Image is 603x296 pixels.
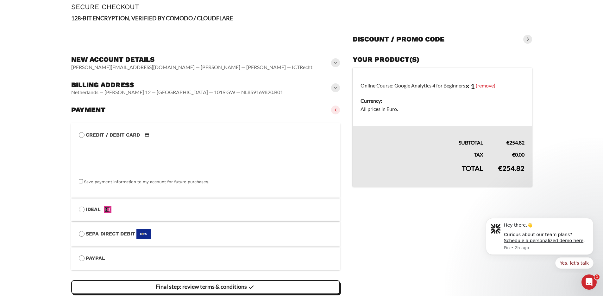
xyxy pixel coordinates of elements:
span: € [498,164,502,172]
dd: All prices in Euro. [361,105,524,113]
img: Credit / Debit Card [141,131,153,139]
dt: Currency: [361,97,524,105]
label: Save payment information to my account for future purchases. [84,179,209,184]
label: PayPal [79,254,333,262]
input: iDEALiDEAL [79,207,85,212]
strong: 128-BIT ENCRYPTION, VERIFIED BY COMODO / CLOUDFLARE [71,15,233,22]
input: PayPal [79,255,85,261]
label: Credit / Debit Card [79,131,333,139]
iframe: Secure payment input frame [78,138,331,178]
strong: × 1 [465,82,475,90]
vaadin-horizontal-layout: [PERSON_NAME][EMAIL_ADDRESS][DOMAIN_NAME] — [PERSON_NAME] — [PERSON_NAME] — ICTRecht [71,64,312,70]
bdi: 254.82 [498,164,524,172]
span: € [506,139,509,145]
th: Tax [353,147,491,159]
h3: Discount / promo code [353,35,444,44]
bdi: 0.00 [512,151,524,158]
th: Total [353,159,491,187]
input: Credit / Debit CardCredit / Debit Card [79,132,85,138]
a: (remove) [476,82,495,88]
h1: Secure Checkout [71,3,532,11]
th: Subtotal [353,126,491,147]
label: iDEAL [79,205,333,214]
iframe: Intercom notifications message [476,212,603,273]
label: SEPA Direct Debit [79,229,333,239]
span: € [512,151,515,158]
h3: Billing address [71,80,283,89]
td: Online Course: Google Analytics 4 for Beginners [353,68,532,126]
vaadin-button: Final step: review terms & conditions [71,280,340,294]
h3: Payment [71,106,105,114]
input: SEPA Direct DebitSEPA [79,231,85,237]
bdi: 254.82 [506,139,524,145]
img: iDEAL [102,206,114,213]
h3: New account details [71,55,312,64]
vaadin-horizontal-layout: Netherlands — [PERSON_NAME] 12 — [GEOGRAPHIC_DATA] — 1019 GW — NL859169820.B01 [71,89,283,95]
img: SEPA [136,229,151,239]
span: 1 [594,274,600,280]
iframe: Intercom live chat [581,274,597,290]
